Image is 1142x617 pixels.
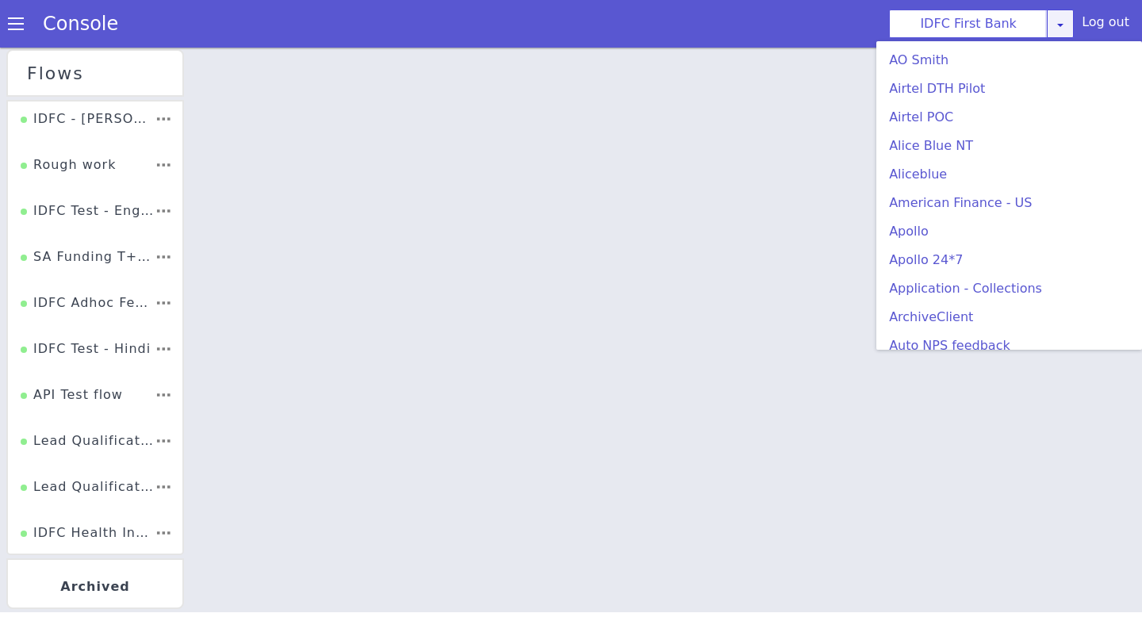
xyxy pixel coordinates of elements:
[21,481,155,511] div: IDFC Health Insurance
[21,113,116,143] div: Rough work
[889,10,1048,38] button: IDFC First Bank
[883,276,1136,301] a: Application - Collections
[883,305,1136,330] a: ArchiveClient
[883,247,1136,273] a: Apollo 24*7
[883,190,1136,216] a: American Finance - US
[883,162,1136,187] a: Aliceblue
[21,159,155,189] div: IDFC Test - English
[883,333,1136,358] a: Auto NPS feedback
[24,13,137,35] a: Console
[883,133,1136,159] a: Alice Blue NT
[21,435,155,465] div: Lead Qualification Experiment - 2
[21,343,123,373] div: API Test flow
[21,67,155,97] div: IDFC - [PERSON_NAME] Flexi
[21,297,151,327] div: IDFC Test - Hindi
[21,205,155,235] div: SA Funding T+15 Reminder
[11,17,100,44] div: Flows
[11,527,179,561] div: Archived
[883,219,1136,244] a: Apollo
[883,76,1136,102] a: Airtel DTH Pilot
[1082,13,1129,38] div: Log out
[21,251,155,281] div: IDFC Adhoc Feature Testing
[883,48,1136,73] a: AO Smith
[21,389,155,419] div: Lead Qualification Experiment Flow - 1
[883,105,1136,130] a: Airtel POC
